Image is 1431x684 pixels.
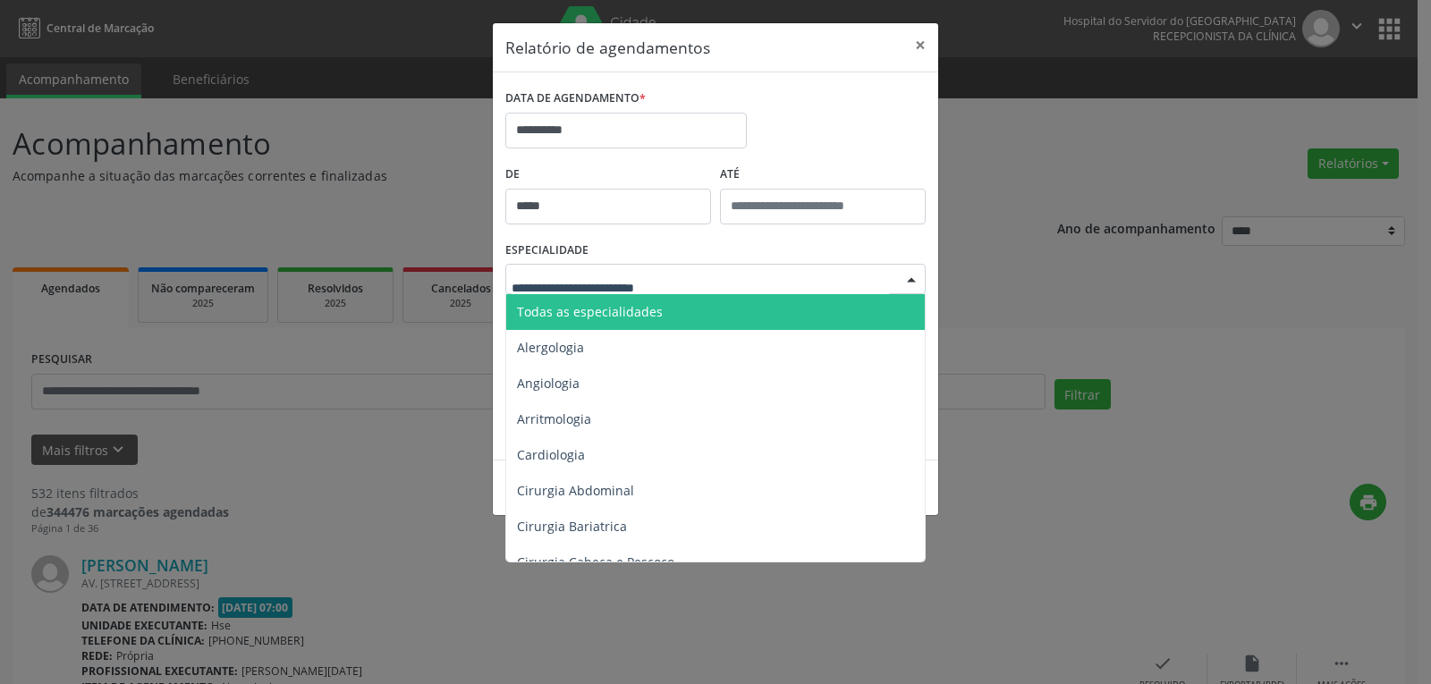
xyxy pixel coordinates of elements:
[517,375,580,392] span: Angiologia
[902,23,938,67] button: Close
[517,518,627,535] span: Cirurgia Bariatrica
[720,161,926,189] label: ATÉ
[517,482,634,499] span: Cirurgia Abdominal
[505,36,710,59] h5: Relatório de agendamentos
[505,161,711,189] label: De
[517,553,674,570] span: Cirurgia Cabeça e Pescoço
[505,237,588,265] label: ESPECIALIDADE
[505,85,646,113] label: DATA DE AGENDAMENTO
[517,303,663,320] span: Todas as especialidades
[517,446,585,463] span: Cardiologia
[517,410,591,427] span: Arritmologia
[517,339,584,356] span: Alergologia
